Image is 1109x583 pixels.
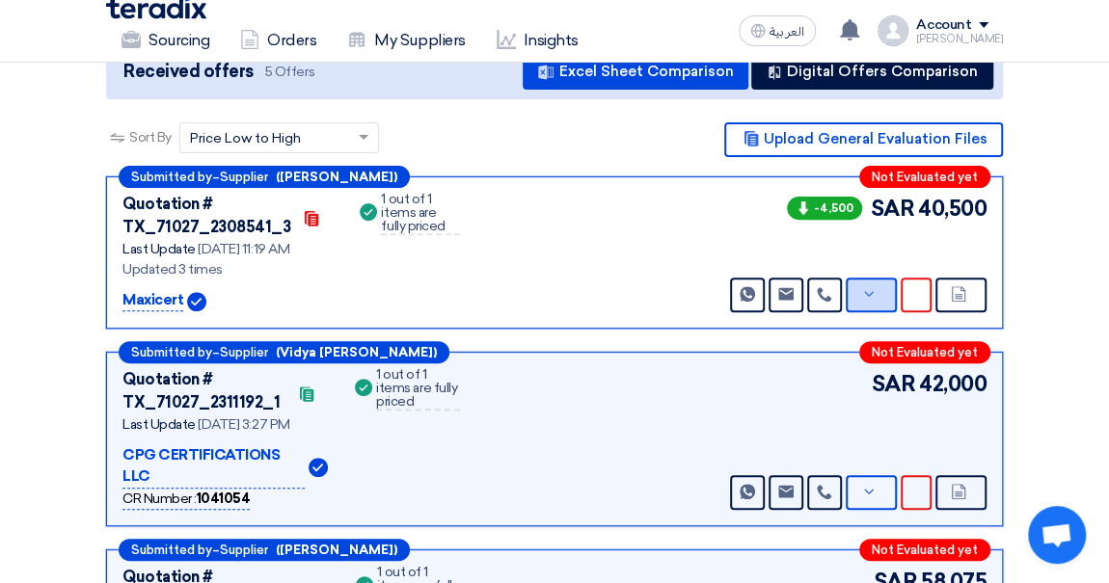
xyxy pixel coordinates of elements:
b: 1041054 [197,490,251,507]
a: Insights [481,19,594,62]
b: (Vidya [PERSON_NAME]) [276,346,437,358]
span: Supplier [220,543,268,556]
button: Upload General Evaluation Files [724,122,1003,157]
a: Open chat [1028,506,1086,564]
span: -4,500 [787,197,862,220]
img: Verified Account [187,292,206,311]
a: Orders [225,19,332,62]
span: Not Evaluated yet [872,543,978,556]
a: Sourcing [106,19,225,62]
img: Verified Account [309,458,328,477]
span: 40,500 [918,193,987,225]
span: SAR [870,193,914,225]
span: Submitted by [131,346,212,358]
span: 42,000 [919,368,987,400]
div: Updated 3 times [122,259,333,279]
div: CR Number : [122,489,250,510]
span: Received offers [123,59,254,85]
span: Supplier [220,346,268,358]
button: العربية [739,15,816,46]
span: SAR [871,368,915,400]
span: [DATE] 3:27 PM [198,416,289,433]
button: Digital Offers Comparison [751,55,993,90]
span: Not Evaluated yet [872,346,978,358]
p: Maxicert [122,289,183,312]
div: Account [916,17,971,34]
div: Quotation # TX_71027_2308541_3 [122,193,290,239]
b: ([PERSON_NAME]) [276,543,397,556]
div: 1 out of 1 items are fully priced [381,193,460,235]
span: Price Low to High [190,128,301,148]
a: My Suppliers [332,19,480,62]
span: Last Update [122,416,196,433]
span: Supplier [220,171,268,183]
div: – [119,539,410,561]
span: Submitted by [131,543,212,556]
div: [PERSON_NAME] [916,34,1003,44]
span: 5 Offers [265,63,314,81]
div: Quotation # TX_71027_2311192_1 [122,368,285,414]
span: Sort By [129,127,172,147]
span: [DATE] 11:19 AM [198,241,289,257]
span: Submitted by [131,171,212,183]
img: profile_test.png [878,15,908,46]
div: – [119,341,449,363]
div: 1 out of 1 items are fully priced [376,368,460,411]
button: Excel Sheet Comparison [523,55,748,90]
span: العربية [770,25,804,39]
span: Last Update [122,241,196,257]
div: – [119,166,410,188]
p: CPG CERTIFICATIONS LLC [122,444,305,489]
span: Not Evaluated yet [872,171,978,183]
b: ([PERSON_NAME]) [276,171,397,183]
